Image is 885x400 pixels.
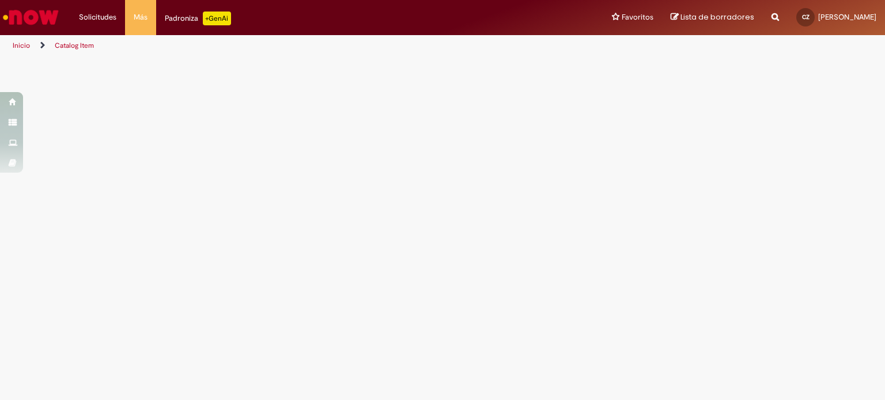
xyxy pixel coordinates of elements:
[134,12,147,23] span: Más
[79,12,116,23] span: Solicitudes
[671,12,754,23] a: Lista de borradores
[680,12,754,22] span: Lista de borradores
[9,35,581,56] ul: Rutas de acceso a la página
[622,12,653,23] span: Favoritos
[165,12,231,25] div: Padroniza
[1,6,60,29] img: ServiceNow
[203,12,231,25] p: +GenAi
[13,41,30,50] a: Inicio
[55,41,94,50] a: Catalog Item
[802,13,810,21] span: CZ
[818,12,876,22] span: [PERSON_NAME]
